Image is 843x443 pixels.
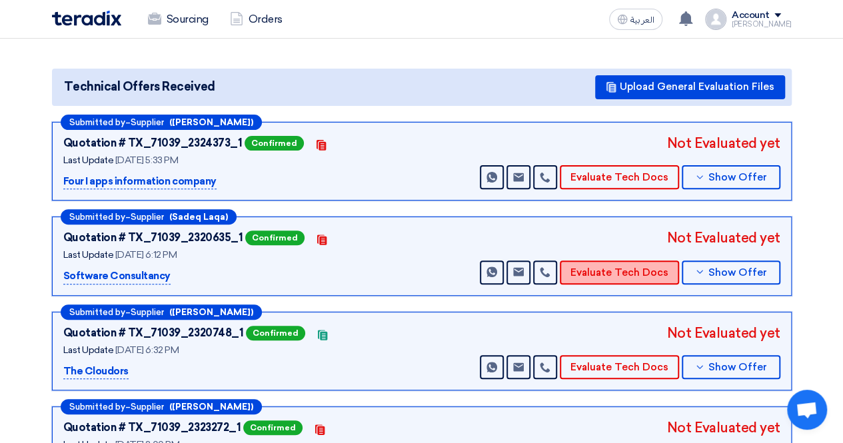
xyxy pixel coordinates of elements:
span: Last Update [63,344,114,356]
div: Account [732,10,770,21]
span: Supplier [131,213,164,221]
span: Confirmed [245,230,305,245]
div: Not Evaluated yet [667,418,780,438]
span: Last Update [63,155,114,166]
img: Teradix logo [52,11,121,26]
div: – [61,399,262,414]
span: Supplier [131,402,164,411]
span: Technical Offers Received [64,78,215,96]
span: Submitted by [69,213,125,221]
div: [PERSON_NAME] [732,21,792,28]
div: – [61,115,262,130]
b: ([PERSON_NAME]) [169,118,253,127]
button: Upload General Evaluation Files [595,75,785,99]
img: profile_test.png [705,9,726,30]
b: ([PERSON_NAME]) [169,402,253,411]
p: The Cloudors [63,364,129,380]
div: Quotation # TX_71039_2324373_1 [63,135,243,151]
span: Submitted by [69,118,125,127]
button: Show Offer [682,165,780,189]
div: – [61,304,262,320]
a: Orders [219,5,293,34]
span: Last Update [63,249,114,260]
p: Four I apps information company [63,174,217,190]
span: Supplier [131,308,164,316]
a: Sourcing [137,5,219,34]
div: Not Evaluated yet [667,228,780,248]
span: Show Offer [708,173,767,183]
button: Evaluate Tech Docs [560,260,679,284]
span: Show Offer [708,268,767,278]
span: [DATE] 6:12 PM [115,249,177,260]
b: (Sadeq Laqa) [169,213,228,221]
span: Confirmed [246,326,305,340]
span: Submitted by [69,308,125,316]
button: Evaluate Tech Docs [560,355,679,379]
button: العربية [609,9,662,30]
button: Show Offer [682,260,780,284]
b: ([PERSON_NAME]) [169,308,253,316]
div: – [61,209,237,224]
p: Software Consultancy [63,268,171,284]
span: [DATE] 5:33 PM [115,155,178,166]
a: Open chat [787,390,827,430]
span: Submitted by [69,402,125,411]
div: Quotation # TX_71039_2323272_1 [63,420,241,436]
div: Not Evaluated yet [667,133,780,153]
span: Confirmed [245,136,304,151]
div: Quotation # TX_71039_2320748_1 [63,325,244,341]
span: Confirmed [243,420,303,435]
button: Show Offer [682,355,780,379]
span: Supplier [131,118,164,127]
span: العربية [630,15,654,25]
div: Quotation # TX_71039_2320635_1 [63,230,243,246]
button: Evaluate Tech Docs [560,165,679,189]
div: Not Evaluated yet [667,323,780,343]
span: Show Offer [708,362,767,372]
span: [DATE] 6:32 PM [115,344,179,356]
